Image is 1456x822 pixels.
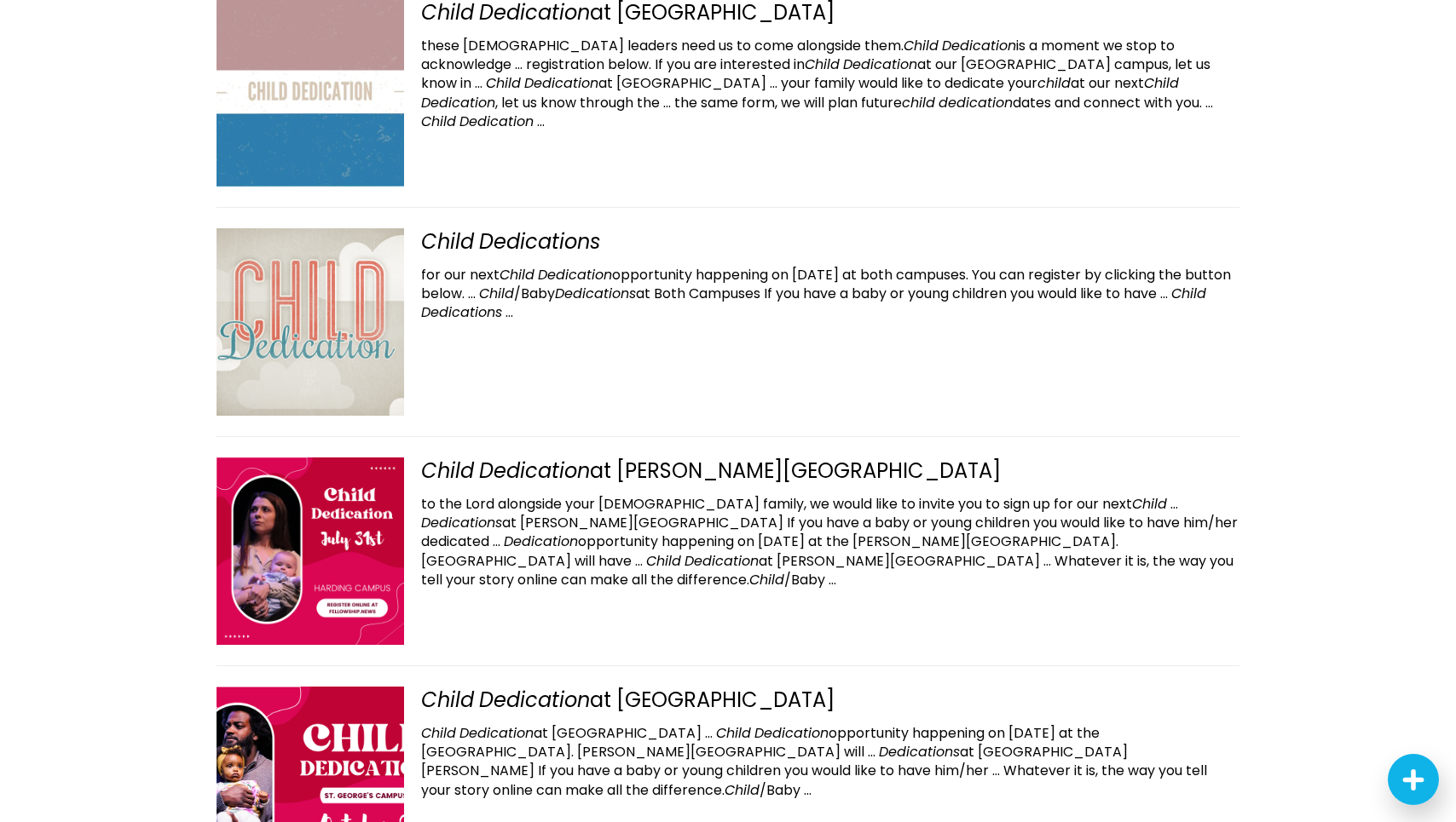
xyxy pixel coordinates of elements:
[217,687,1239,713] div: at [GEOGRAPHIC_DATA]
[1171,284,1206,303] em: Child
[754,723,829,743] em: Dedication
[635,551,643,571] span: …
[537,112,545,131] span: …
[1170,494,1178,514] span: …
[804,780,812,800] span: …
[421,723,1100,762] span: opportunity happening on [DATE] at the [GEOGRAPHIC_DATA]. [PERSON_NAME][GEOGRAPHIC_DATA] will
[421,457,474,485] em: Child
[421,686,474,714] em: Child
[524,73,598,93] em: Dedication
[942,36,1016,55] em: Dedication
[421,227,474,256] em: Child
[486,73,766,93] span: at [GEOGRAPHIC_DATA]
[555,284,636,303] em: Dedications
[421,36,1175,74] span: these [DEMOGRAPHIC_DATA] leaders need us to come alongside them. is a moment we stop to acknowledge
[939,93,1013,112] em: dedication
[421,742,1128,780] span: at [GEOGRAPHIC_DATA][PERSON_NAME] If you have a baby or young children you would like to have him...
[421,723,456,743] em: Child
[725,780,760,800] em: Child
[421,551,1234,589] span: Whatever it is, the way you tell your story online can make all the difference. /Baby
[421,302,502,322] em: Dedications
[421,265,1231,303] span: for our next opportunity happening on [DATE] at both campuses. You can register by clicking the b...
[805,55,840,74] em: Child
[674,93,1202,112] span: the same form, we will plan future dates and connect with you.
[421,55,1210,93] span: registration below. If you are interested in at our [GEOGRAPHIC_DATA] campus, let us know in
[506,302,513,322] span: …
[486,73,521,93] em: Child
[468,284,476,303] span: …
[646,551,1040,571] span: at [PERSON_NAME][GEOGRAPHIC_DATA]
[217,207,1239,436] div: Child Dedications for our nextChild Dedicationopportunity happening on [DATE] at both campuses. Y...
[421,513,1238,551] span: at [PERSON_NAME][GEOGRAPHIC_DATA] If you have a baby or young children you would like to have him...
[421,112,456,131] em: Child
[749,570,784,589] em: Child
[843,55,917,74] em: Dedication
[421,761,1207,799] span: Whatever it is, the way you tell your story online can make all the difference. /Baby
[475,73,482,93] span: …
[716,723,751,743] em: Child
[459,112,534,131] em: Dedication
[992,761,1000,780] span: …
[459,723,534,743] em: Dedication
[479,227,601,256] em: Dedications
[538,265,612,285] em: Dedication
[1037,73,1071,93] em: child
[421,93,495,112] em: Dedication
[515,55,523,74] span: …
[1132,494,1167,514] em: Child
[902,93,935,112] em: child
[421,73,1179,112] span: your family would like to dedicate your at our next , let us know through the
[479,284,514,303] em: Child
[493,532,500,551] span: …
[904,36,939,55] em: Child
[1160,284,1168,303] span: …
[421,494,1167,514] span: to the Lord alongside your [DEMOGRAPHIC_DATA] family, we would like to invite you to sign up for ...
[646,551,681,571] em: Child
[217,457,1239,484] div: at [PERSON_NAME][GEOGRAPHIC_DATA]
[1144,73,1179,93] em: Child
[685,551,759,571] em: Dedication
[479,457,590,485] em: Dedication
[1043,551,1051,571] span: …
[829,570,836,589] span: …
[421,513,502,532] em: Dedications
[663,93,671,112] span: …
[479,686,590,714] em: Dedication
[504,532,578,551] em: Dedication
[217,436,1239,665] div: Child Dedicationat [PERSON_NAME][GEOGRAPHIC_DATA] to the Lord alongside your [DEMOGRAPHIC_DATA] f...
[421,723,702,743] span: at [GEOGRAPHIC_DATA]
[479,284,1157,303] span: /Baby at Both Campuses If you have a baby or young children you would like to have
[879,742,960,762] em: Dedications
[705,723,713,743] span: …
[868,742,875,762] span: …
[770,73,777,93] span: …
[421,532,1118,570] span: opportunity happening on [DATE] at the [PERSON_NAME][GEOGRAPHIC_DATA]. [GEOGRAPHIC_DATA] will have
[1205,93,1213,112] span: …
[500,265,534,285] em: Child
